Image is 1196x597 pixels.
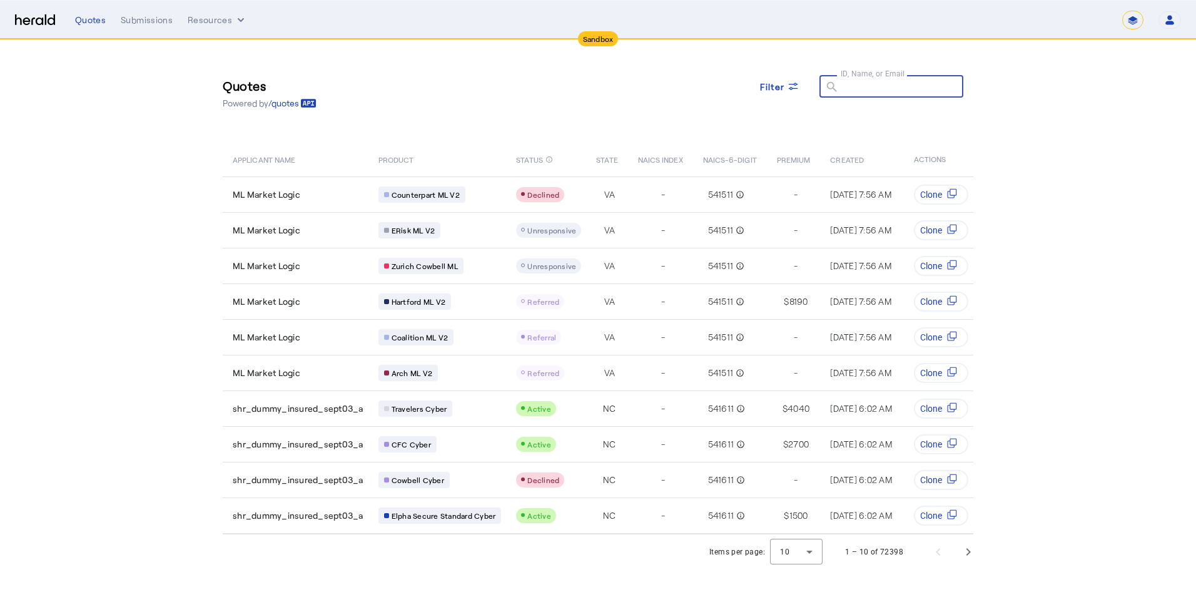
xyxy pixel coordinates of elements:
span: $ [783,402,788,415]
span: Clone [920,260,942,272]
mat-icon: info_outline [733,367,744,379]
span: shr_dummy_insured_sept03_a [233,509,363,522]
mat-icon: search [819,80,841,96]
span: NAICS INDEX [638,153,683,165]
span: Arch ML V2 [392,368,433,378]
span: [DATE] 7:56 AM [830,296,891,307]
span: - [661,295,665,308]
table: Table view of all quotes submitted by your platform [223,141,1177,534]
span: - [794,224,798,237]
span: 4040 [788,402,809,415]
mat-icon: info_outline [734,509,745,522]
span: VA [604,367,616,379]
button: Clone [914,434,968,454]
span: 541611 [708,438,734,451]
mat-icon: info_outline [733,295,744,308]
span: Clone [920,295,942,308]
span: - [661,438,665,451]
span: Filter [760,80,785,93]
span: [DATE] 7:56 AM [830,189,891,200]
span: - [794,260,798,272]
span: PREMIUM [777,153,811,165]
span: shr_dummy_insured_sept03_a [233,402,363,415]
span: - [661,367,665,379]
span: 541511 [708,260,734,272]
span: 541511 [708,367,734,379]
span: CFC Cyber [392,439,431,449]
span: $ [784,509,789,522]
span: Cowbell Cyber [392,475,444,485]
button: Clone [914,363,968,383]
span: VA [604,295,616,308]
span: Counterpart ML V2 [392,190,460,200]
span: - [661,474,665,486]
span: Clone [920,509,942,522]
button: Clone [914,185,968,205]
span: ERisk ML V2 [392,225,435,235]
span: ML Market Logic [233,224,300,237]
span: $ [784,295,789,308]
span: 541611 [708,402,734,415]
span: Referred [527,297,559,306]
span: NC [603,402,616,415]
div: Quotes [75,14,106,26]
button: Clone [914,220,968,240]
span: STATUS [516,153,543,165]
span: ML Market Logic [233,260,300,272]
span: NC [603,509,616,522]
span: Declined [527,476,559,484]
span: Hartford ML V2 [392,297,446,307]
span: shr_dummy_insured_sept03_a [233,474,363,486]
span: CREATED [830,153,864,165]
span: NAICS-6-DIGIT [703,153,757,165]
span: - [661,188,665,201]
span: - [794,367,798,379]
span: Zurich Cowbell ML [392,261,458,271]
span: Unresponsive [527,262,576,270]
div: Submissions [121,14,173,26]
span: Clone [920,224,942,237]
span: 541611 [708,474,734,486]
span: Travelers Cyber [392,404,447,414]
a: /quotes [268,97,317,110]
span: Referral [527,333,556,342]
span: Referred [527,369,559,377]
span: Active [527,404,551,413]
button: Clone [914,256,968,276]
span: NC [603,438,616,451]
mat-icon: info_outline [733,260,744,272]
span: NC [603,474,616,486]
button: Clone [914,470,968,490]
button: Next page [953,537,983,567]
span: - [661,402,665,415]
span: - [661,331,665,344]
mat-icon: info_outline [733,331,744,344]
span: VA [604,260,616,272]
span: [DATE] 6:02 AM [830,439,892,449]
span: 541511 [708,295,734,308]
mat-icon: info_outline [733,188,744,201]
span: Clone [920,331,942,344]
button: Clone [914,506,968,526]
button: Clone [914,399,968,419]
mat-icon: info_outline [733,224,744,237]
div: 1 – 10 of 72398 [845,546,903,558]
span: 541511 [708,188,734,201]
button: Filter [750,75,810,98]
span: shr_dummy_insured_sept03_a [233,438,363,451]
span: Clone [920,402,942,415]
span: - [661,224,665,237]
div: Sandbox [578,31,619,46]
span: Declined [527,190,559,199]
span: 541511 [708,224,734,237]
span: Clone [920,474,942,486]
span: Coalition ML V2 [392,332,448,342]
mat-label: ID, Name, or Email [841,69,905,78]
span: ML Market Logic [233,188,300,201]
span: Elpha Secure Standard Cyber [392,511,496,521]
span: Clone [920,367,942,379]
span: 541611 [708,509,734,522]
span: [DATE] 7:56 AM [830,225,891,235]
span: 8190 [789,295,808,308]
span: - [661,260,665,272]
